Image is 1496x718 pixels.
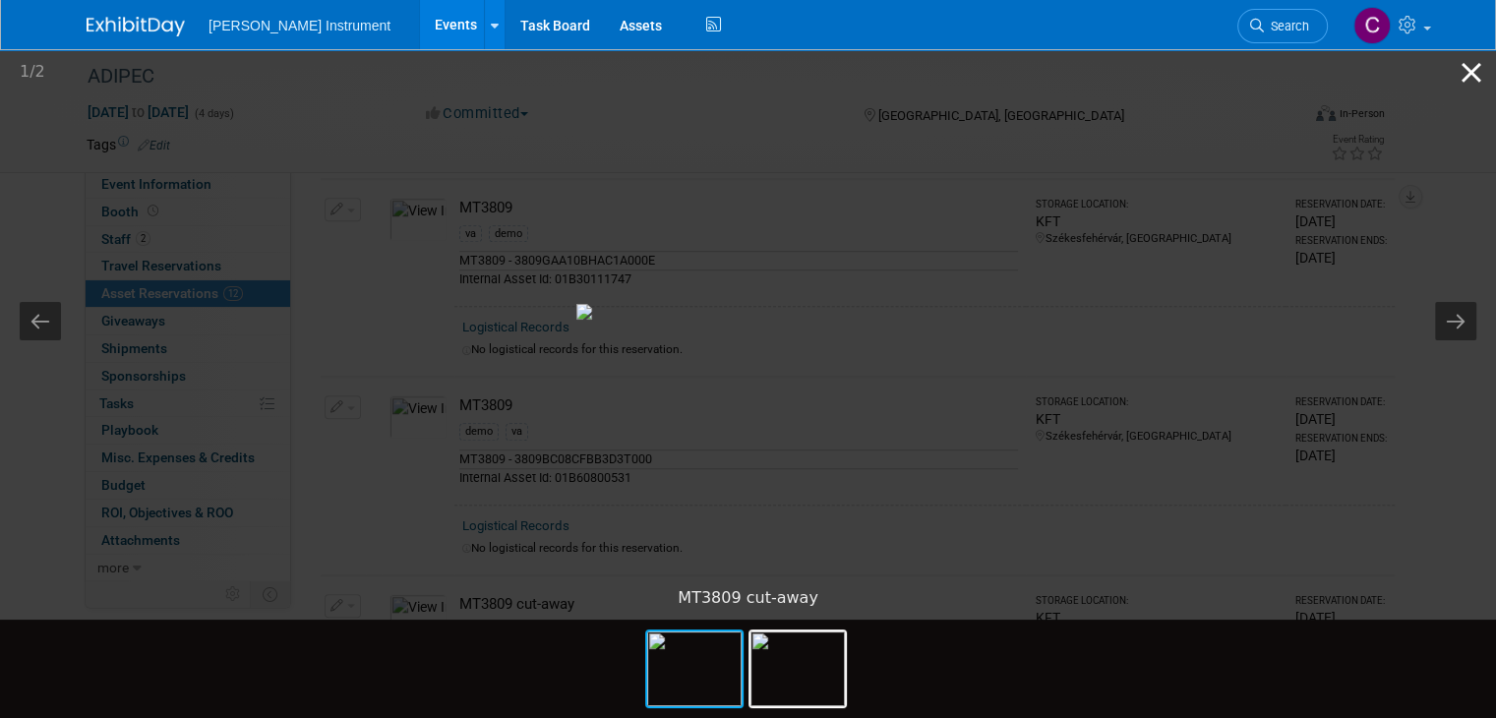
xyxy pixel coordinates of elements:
button: Previous slide [20,302,61,340]
img: MT3809 cut-away [576,304,921,320]
span: Search [1264,19,1309,33]
button: Next slide [1435,302,1476,340]
img: Christine Batycki [1353,7,1391,44]
button: Close gallery [1447,49,1496,95]
span: 2 [35,62,45,81]
img: ExhibitDay [87,17,185,36]
a: Search [1237,9,1328,43]
span: [PERSON_NAME] Instrument [209,18,390,33]
span: 1 [20,62,30,81]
